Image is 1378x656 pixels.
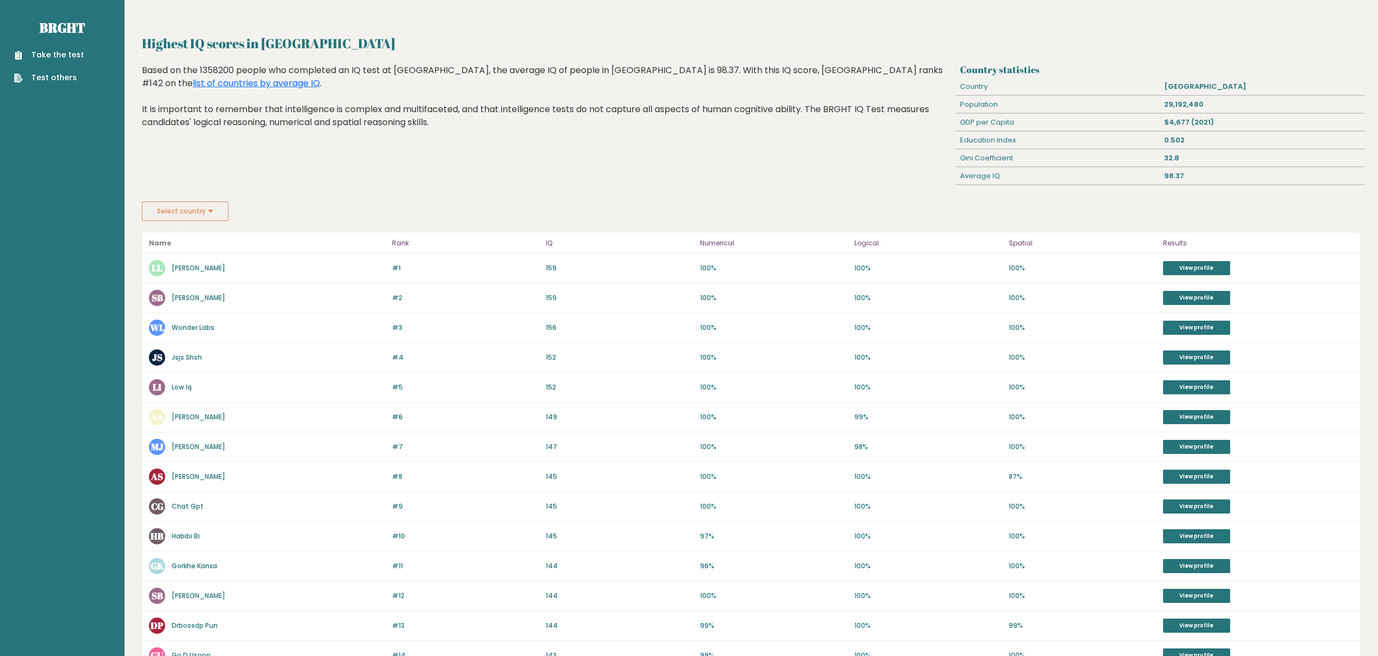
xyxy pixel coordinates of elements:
[149,321,165,334] text: WL
[700,353,848,362] p: 100%
[956,167,1160,185] div: Average IQ
[392,412,540,422] p: #6
[1163,237,1354,250] p: Results
[700,237,848,250] p: Numerical
[172,502,204,511] a: Chat Gpt
[1163,619,1230,633] a: View profile
[546,382,694,392] p: 152
[956,150,1160,167] div: Gini Coefficient
[854,561,1002,571] p: 100%
[172,472,225,481] a: [PERSON_NAME]
[1163,350,1230,365] a: View profile
[150,411,164,423] text: AA
[1009,263,1157,273] p: 100%
[1009,621,1157,631] p: 99%
[1163,470,1230,484] a: View profile
[392,591,540,601] p: #12
[1160,96,1365,113] div: 29,192,480
[854,591,1002,601] p: 100%
[392,442,540,452] p: #7
[700,591,848,601] p: 100%
[700,412,848,422] p: 100%
[1160,132,1365,149] div: 0.502
[152,262,162,274] text: LL
[172,353,202,362] a: Jsjs Shsh
[854,442,1002,452] p: 98%
[151,470,163,483] text: AS
[392,472,540,482] p: #8
[854,412,1002,422] p: 99%
[14,49,84,61] a: Take the test
[392,531,540,541] p: #10
[700,263,848,273] p: 100%
[1163,380,1230,394] a: View profile
[1009,591,1157,601] p: 100%
[546,353,694,362] p: 152
[546,561,694,571] p: 144
[700,293,848,303] p: 100%
[1163,410,1230,424] a: View profile
[1009,412,1157,422] p: 100%
[172,263,225,272] a: [PERSON_NAME]
[700,472,848,482] p: 100%
[1160,78,1365,95] div: [GEOGRAPHIC_DATA]
[392,621,540,631] p: #13
[1009,237,1157,250] p: Spatial
[1163,291,1230,305] a: View profile
[1163,529,1230,543] a: View profile
[546,502,694,511] p: 145
[142,202,228,221] button: Select country
[1009,561,1157,571] p: 100%
[151,560,164,572] text: GK
[700,621,848,631] p: 99%
[172,561,217,570] a: Gorkhe Kanxa
[854,263,1002,273] p: 100%
[172,591,225,600] a: [PERSON_NAME]
[546,621,694,631] p: 144
[956,132,1160,149] div: Education Index
[700,442,848,452] p: 100%
[1009,531,1157,541] p: 100%
[14,72,84,83] a: Test others
[854,531,1002,541] p: 100%
[700,323,848,333] p: 100%
[1160,150,1365,167] div: 32.8
[546,237,694,250] p: IQ
[854,353,1002,362] p: 100%
[392,561,540,571] p: #11
[1163,440,1230,454] a: View profile
[956,114,1160,131] div: GDP per Capita
[392,502,540,511] p: #9
[1160,167,1365,185] div: 98.37
[546,591,694,601] p: 144
[1009,353,1157,362] p: 100%
[142,34,1361,53] h2: Highest IQ scores in [GEOGRAPHIC_DATA]
[151,500,164,512] text: CG
[392,323,540,333] p: #3
[172,442,225,451] a: [PERSON_NAME]
[152,589,163,602] text: SB
[172,412,225,421] a: [PERSON_NAME]
[956,96,1160,113] div: Population
[1163,499,1230,514] a: View profile
[700,561,848,571] p: 96%
[193,77,320,89] a: list of countries by average IQ
[142,64,952,145] div: Based on the 1358200 people who completed an IQ test at [GEOGRAPHIC_DATA], the average IQ of peop...
[1009,323,1157,333] p: 100%
[149,238,171,248] b: Name
[1009,472,1157,482] p: 87%
[854,323,1002,333] p: 100%
[172,531,200,541] a: Habibi Bi
[546,472,694,482] p: 145
[172,382,192,392] a: Low Iq
[1009,442,1157,452] p: 100%
[546,263,694,273] p: 159
[172,621,218,630] a: Drbossdp Pun
[1009,293,1157,303] p: 100%
[392,382,540,392] p: #5
[1163,321,1230,335] a: View profile
[700,531,848,541] p: 97%
[392,353,540,362] p: #4
[392,263,540,273] p: #1
[854,382,1002,392] p: 100%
